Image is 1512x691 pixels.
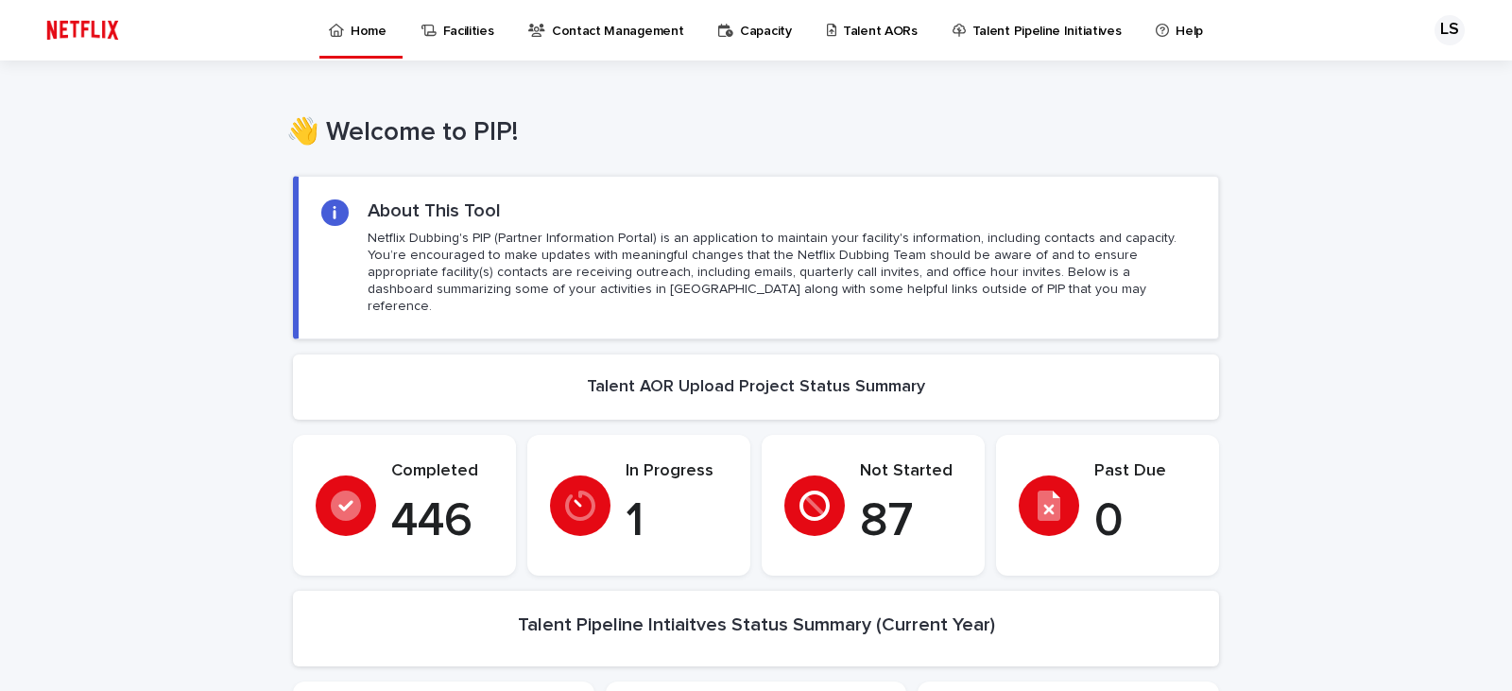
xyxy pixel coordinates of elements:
[391,461,493,482] p: Completed
[1094,461,1196,482] p: Past Due
[860,493,962,550] p: 87
[368,230,1195,316] p: Netflix Dubbing's PIP (Partner Information Portal) is an application to maintain your facility's ...
[1435,15,1465,45] div: LS
[860,461,962,482] p: Not Started
[518,613,995,636] h2: Talent Pipeline Intiaitves Status Summary (Current Year)
[38,11,128,49] img: ifQbXi3ZQGMSEF7WDB7W
[286,117,1212,149] h1: 👋 Welcome to PIP!
[368,199,501,222] h2: About This Tool
[391,493,493,550] p: 446
[626,493,728,550] p: 1
[587,377,925,398] h2: Talent AOR Upload Project Status Summary
[626,461,728,482] p: In Progress
[1094,493,1196,550] p: 0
